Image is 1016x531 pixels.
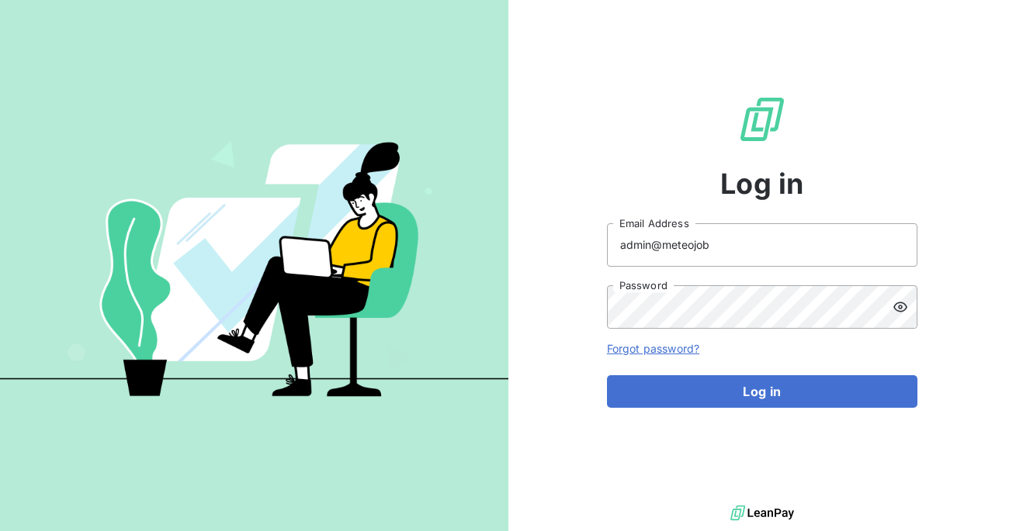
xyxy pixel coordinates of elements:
[737,95,787,144] img: LeanPay Logo
[730,502,794,525] img: logo
[607,342,699,355] a: Forgot password?
[607,375,917,408] button: Log in
[720,163,803,205] span: Log in
[607,223,917,267] input: placeholder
